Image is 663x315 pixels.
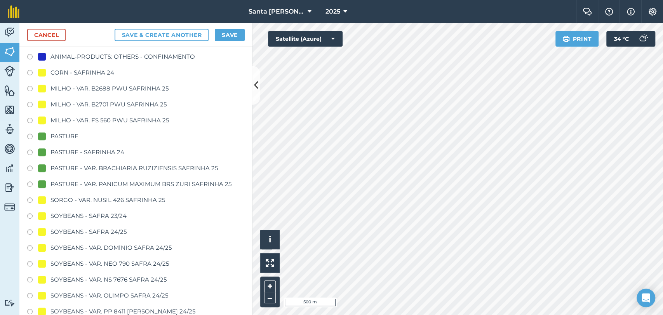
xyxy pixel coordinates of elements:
img: svg+xml;base64,PD94bWwgdmVyc2lvbj0iMS4wIiBlbmNvZGluZz0idXRmLTgiPz4KPCEtLSBHZW5lcmF0b3I6IEFkb2JlIE... [4,66,15,77]
span: i [269,235,271,244]
div: PASTURE - VAR. BRACHIARIA RUZIZIENSIS SAFRINHA 25 [50,164,218,173]
div: CORN - SAFRINHA 24 [50,68,114,77]
img: svg+xml;base64,PD94bWwgdmVyc2lvbj0iMS4wIiBlbmNvZGluZz0idXRmLTgiPz4KPCEtLSBHZW5lcmF0b3I6IEFkb2JlIE... [4,182,15,193]
button: – [264,292,276,303]
div: ANIMAL-PRODUCTS: OTHERS - CONFINAMENTO [50,52,195,61]
img: fieldmargin Logo [8,5,19,18]
div: SOYBEANS - VAR. DOMÍNIO SAFRA 24/25 [50,243,172,252]
img: svg+xml;base64,PD94bWwgdmVyc2lvbj0iMS4wIiBlbmNvZGluZz0idXRmLTgiPz4KPCEtLSBHZW5lcmF0b3I6IEFkb2JlIE... [4,202,15,212]
img: svg+xml;base64,PD94bWwgdmVyc2lvbj0iMS4wIiBlbmNvZGluZz0idXRmLTgiPz4KPCEtLSBHZW5lcmF0b3I6IEFkb2JlIE... [4,26,15,38]
span: 34 ° C [614,31,629,47]
div: SOYBEANS - VAR. OLIMPO SAFRA 24/25 [50,291,168,300]
img: svg+xml;base64,PD94bWwgdmVyc2lvbj0iMS4wIiBlbmNvZGluZz0idXRmLTgiPz4KPCEtLSBHZW5lcmF0b3I6IEFkb2JlIE... [4,162,15,174]
button: 34 °C [606,31,655,47]
button: Print [555,31,599,47]
div: PASTURE - VAR. PANICUM MAXIMUM BRS ZURI SAFRINHA 25 [50,179,231,189]
span: 2025 [325,7,340,16]
a: Cancel [27,29,66,41]
img: svg+xml;base64,PD94bWwgdmVyc2lvbj0iMS4wIiBlbmNvZGluZz0idXRmLTgiPz4KPCEtLSBHZW5lcmF0b3I6IEFkb2JlIE... [4,124,15,135]
img: svg+xml;base64,PD94bWwgdmVyc2lvbj0iMS4wIiBlbmNvZGluZz0idXRmLTgiPz4KPCEtLSBHZW5lcmF0b3I6IEFkb2JlIE... [635,31,651,47]
img: svg+xml;base64,PD94bWwgdmVyc2lvbj0iMS4wIiBlbmNvZGluZz0idXRmLTgiPz4KPCEtLSBHZW5lcmF0b3I6IEFkb2JlIE... [4,143,15,155]
div: SOYBEANS - VAR. NEO 790 SAFRA 24/25 [50,259,169,268]
div: SOYBEANS - SAFRA 23/24 [50,211,127,221]
img: svg+xml;base64,PHN2ZyB4bWxucz0iaHR0cDovL3d3dy53My5vcmcvMjAwMC9zdmciIHdpZHRoPSI1NiIgaGVpZ2h0PSI2MC... [4,104,15,116]
img: Four arrows, one pointing top left, one top right, one bottom right and the last bottom left [266,259,274,267]
div: SORGO - VAR. NUSIL 426 SAFRINHA 25 [50,195,165,205]
div: SOYBEANS - VAR. NS 7676 SAFRA 24/25 [50,275,167,284]
img: svg+xml;base64,PHN2ZyB4bWxucz0iaHR0cDovL3d3dy53My5vcmcvMjAwMC9zdmciIHdpZHRoPSI1NiIgaGVpZ2h0PSI2MC... [4,46,15,57]
button: + [264,280,276,292]
img: svg+xml;base64,PHN2ZyB4bWxucz0iaHR0cDovL3d3dy53My5vcmcvMjAwMC9zdmciIHdpZHRoPSIxOSIgaGVpZ2h0PSIyNC... [562,34,570,44]
button: Save [215,29,245,41]
span: Santa [PERSON_NAME] [248,7,304,16]
div: MILHO - VAR. B2688 PWU SAFRINHA 25 [50,84,169,93]
img: A cog icon [648,8,657,16]
img: svg+xml;base64,PD94bWwgdmVyc2lvbj0iMS4wIiBlbmNvZGluZz0idXRmLTgiPz4KPCEtLSBHZW5lcmF0b3I6IEFkb2JlIE... [4,299,15,306]
div: SOYBEANS - SAFRA 24/25 [50,227,127,237]
div: Open Intercom Messenger [637,289,655,307]
img: Two speech bubbles overlapping with the left bubble in the forefront [583,8,592,16]
div: PASTURE - SAFRINHA 24 [50,148,124,157]
div: MILHO - VAR. B2701 PWU SAFRINHA 25 [50,100,167,109]
button: i [260,230,280,249]
img: svg+xml;base64,PHN2ZyB4bWxucz0iaHR0cDovL3d3dy53My5vcmcvMjAwMC9zdmciIHdpZHRoPSIxNyIgaGVpZ2h0PSIxNy... [627,7,635,16]
img: A question mark icon [604,8,614,16]
button: Satellite (Azure) [268,31,343,47]
button: Save & Create Another [115,29,209,41]
div: MILHO - VAR. FS 560 PWU SAFRINHA 25 [50,116,169,125]
img: svg+xml;base64,PHN2ZyB4bWxucz0iaHR0cDovL3d3dy53My5vcmcvMjAwMC9zdmciIHdpZHRoPSI1NiIgaGVpZ2h0PSI2MC... [4,85,15,96]
div: PASTURE [50,132,78,141]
